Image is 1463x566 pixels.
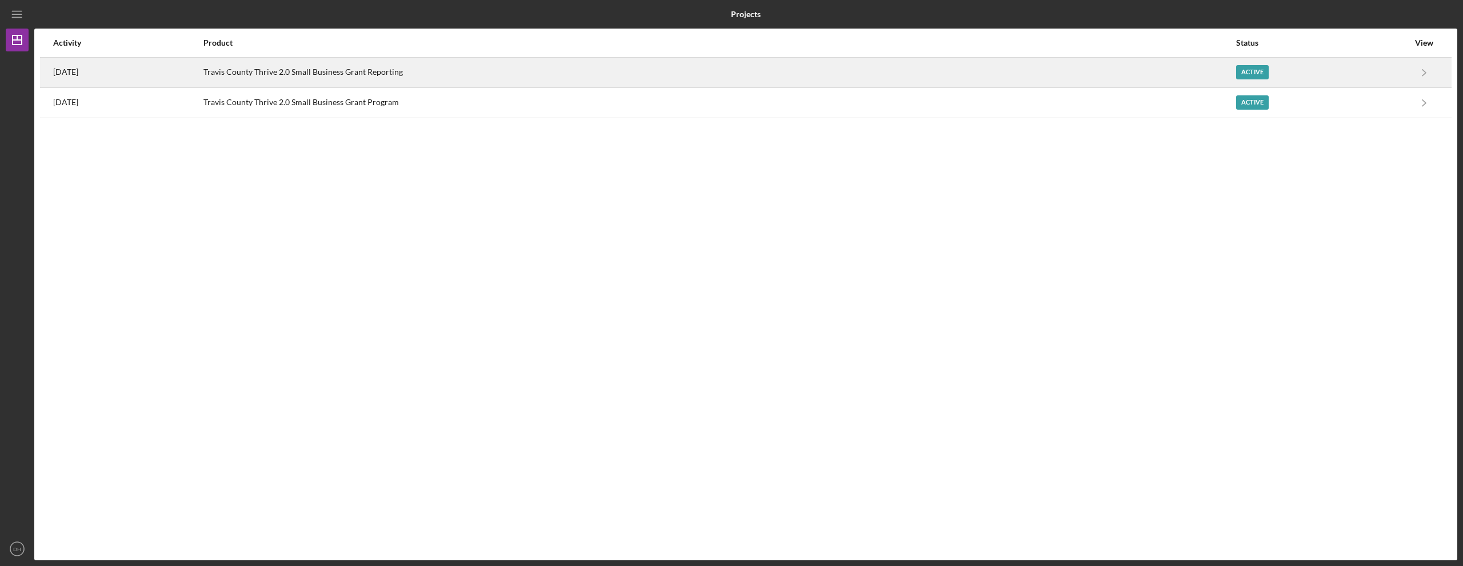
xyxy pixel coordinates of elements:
div: View [1410,38,1438,47]
button: DH [6,537,29,560]
b: Projects [731,10,761,19]
div: Status [1236,38,1409,47]
div: Travis County Thrive 2.0 Small Business Grant Program [203,89,1236,117]
div: Activity [53,38,202,47]
div: Product [203,38,1236,47]
time: 2024-04-29 20:32 [53,98,78,107]
div: Active [1236,65,1269,79]
div: Travis County Thrive 2.0 Small Business Grant Reporting [203,58,1236,87]
div: Active [1236,95,1269,110]
time: 2025-03-06 15:47 [53,67,78,77]
text: DH [13,546,21,552]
